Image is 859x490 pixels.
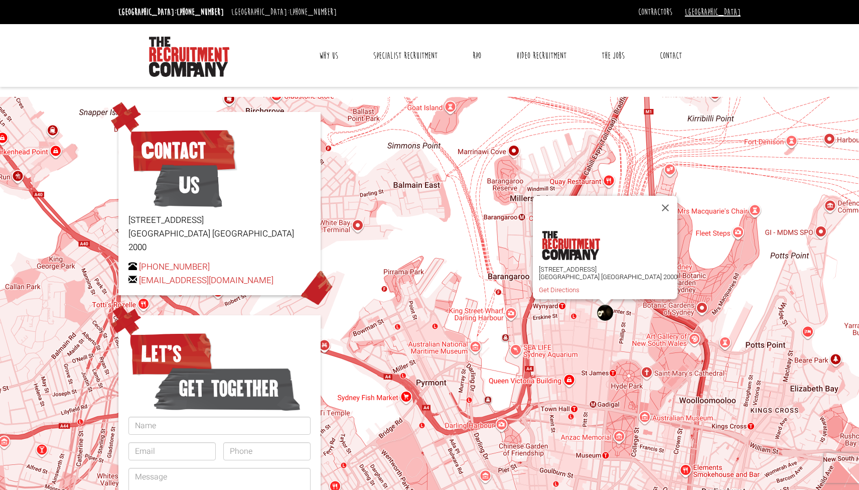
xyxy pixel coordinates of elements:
a: [PHONE_NUMBER] [139,261,210,273]
div: The Recruitment Company [597,305,613,321]
img: The Recruitment Company [149,37,229,77]
p: [STREET_ADDRESS] [GEOGRAPHIC_DATA] [GEOGRAPHIC_DATA] 2000 [128,213,311,255]
input: Phone [223,442,311,460]
a: Specialist Recruitment [366,43,445,68]
a: Contact [652,43,689,68]
span: Us [154,160,222,210]
button: Close [653,196,677,220]
a: RPO [465,43,489,68]
a: Why Us [312,43,346,68]
a: Contractors [638,7,672,18]
a: Video Recruitment [509,43,574,68]
a: [PHONE_NUMBER] [290,7,337,18]
img: the-recruitment-company.png [542,231,600,260]
span: Let’s [128,329,213,379]
span: Contact [128,126,237,176]
a: [PHONE_NUMBER] [177,7,224,18]
a: The Jobs [594,43,632,68]
a: [GEOGRAPHIC_DATA] [685,7,741,18]
span: get together [154,363,301,414]
input: Name [128,417,311,435]
li: [GEOGRAPHIC_DATA]: [116,4,226,20]
a: Get Directions [539,286,580,294]
input: Email [128,442,216,460]
p: [STREET_ADDRESS] [GEOGRAPHIC_DATA] [GEOGRAPHIC_DATA] 2000 [539,266,677,281]
li: [GEOGRAPHIC_DATA]: [229,4,339,20]
a: [EMAIL_ADDRESS][DOMAIN_NAME] [139,274,273,287]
